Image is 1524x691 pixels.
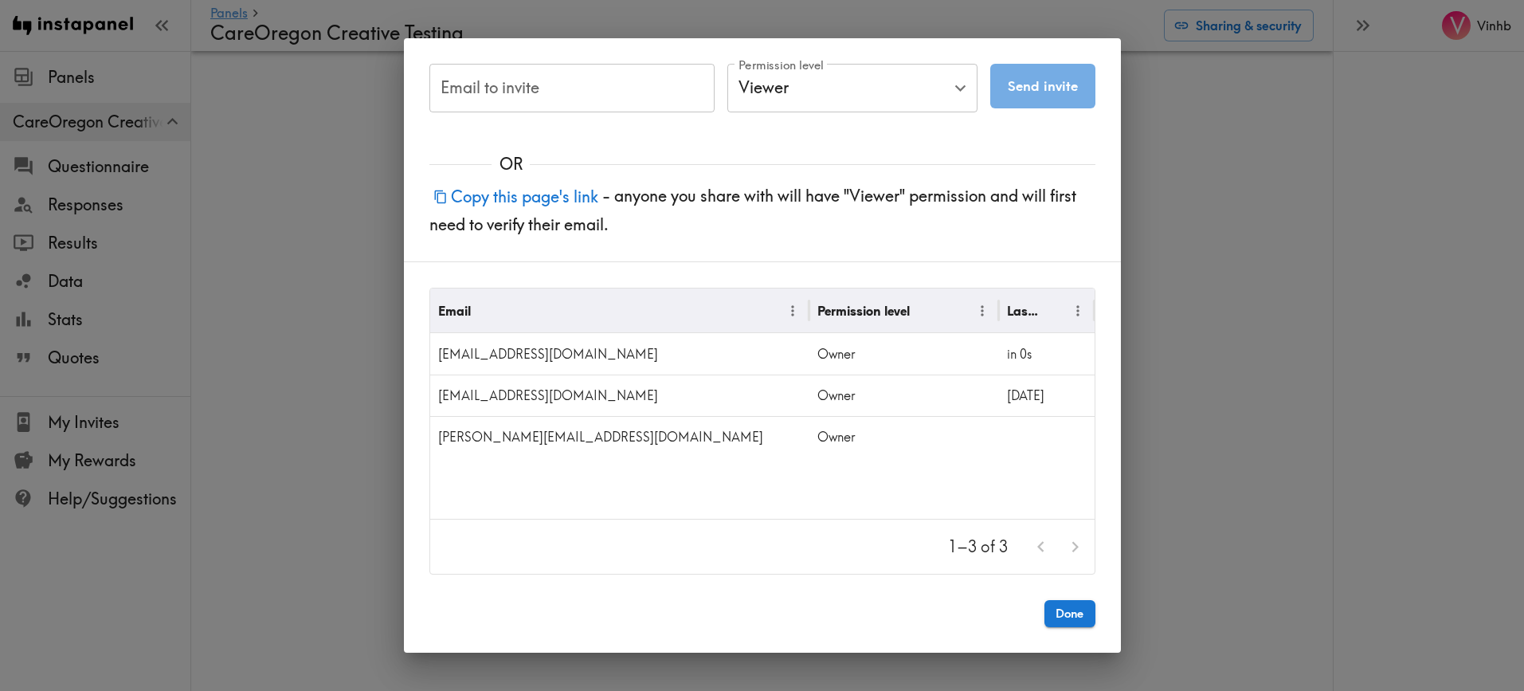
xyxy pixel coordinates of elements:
[970,299,995,324] button: Menu
[1066,299,1091,324] button: Menu
[1044,600,1095,627] button: Done
[1041,299,1066,324] button: Sort
[809,375,999,416] div: Owner
[1007,387,1044,403] span: [DATE]
[948,536,1008,558] p: 1–3 of 3
[492,153,530,175] span: OR
[809,333,999,375] div: Owner
[809,416,999,457] div: Owner
[1007,346,1032,362] span: in 0s
[438,303,471,319] div: Email
[430,375,809,416] div: jessab@rwest.com
[429,179,602,214] button: Copy this page's link
[911,299,936,324] button: Sort
[430,333,809,375] div: vinhb@rwest.com
[990,64,1095,108] button: Send invite
[817,303,910,319] div: Permission level
[738,57,824,74] label: Permission level
[781,299,805,324] button: Menu
[727,64,977,113] div: Viewer
[1007,303,1040,319] div: Last Viewed
[430,416,809,457] div: rachaell@rwest.com
[404,175,1121,261] div: - anyone you share with will have "Viewer" permission and will first need to verify their email.
[472,299,497,324] button: Sort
